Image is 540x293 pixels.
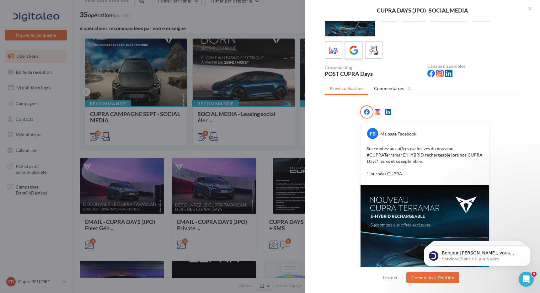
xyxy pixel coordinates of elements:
[414,232,540,276] iframe: Intercom notifications message
[380,274,400,281] button: Fermer
[367,128,378,139] div: FB
[367,146,483,177] p: Succombez aux offres exclusives du nouveau #CUPRATerramar E-HYBRID rechargeable lors nos CUPRA Da...
[519,272,534,287] iframe: Intercom live chat
[406,86,412,91] span: (0)
[315,8,530,13] div: CUPRA DAYS (JPO)- SOCIAL MEDIA
[380,131,416,137] div: Ma page Facebook
[325,65,422,70] div: Cross-posting
[532,272,537,277] span: 9
[374,85,404,92] span: Commentaires
[325,71,422,77] div: POST CUPRA Days
[427,64,525,68] div: Canaux disponibles
[406,272,459,283] button: Commencer l'édition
